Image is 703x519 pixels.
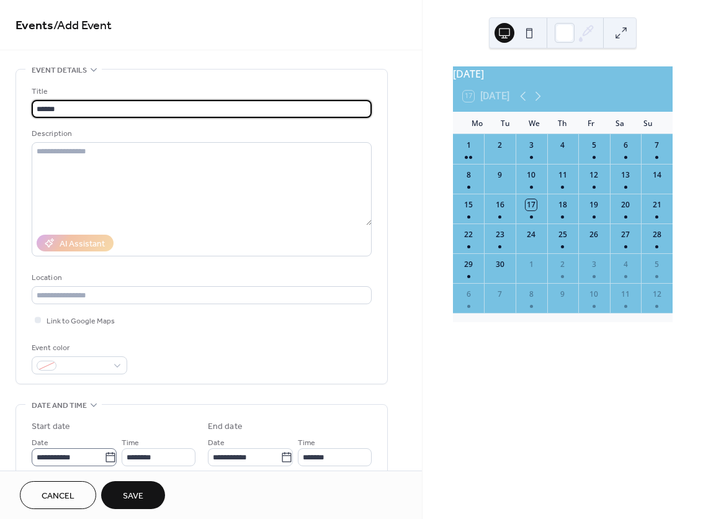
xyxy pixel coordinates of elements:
[32,399,87,412] span: Date and time
[32,64,87,77] span: Event details
[549,112,577,134] div: Th
[652,289,663,300] div: 12
[606,112,634,134] div: Sa
[520,112,549,134] div: We
[463,140,474,151] div: 1
[463,112,491,134] div: Mo
[652,199,663,210] div: 21
[32,341,125,354] div: Event color
[463,289,474,300] div: 6
[652,259,663,270] div: 5
[620,140,631,151] div: 6
[588,259,599,270] div: 3
[557,199,568,210] div: 18
[495,229,506,240] div: 23
[557,289,568,300] div: 9
[526,229,537,240] div: 24
[620,169,631,181] div: 13
[577,112,606,134] div: Fr
[491,112,520,134] div: Tu
[16,14,53,38] a: Events
[620,199,631,210] div: 20
[208,420,243,433] div: End date
[495,199,506,210] div: 16
[32,85,369,98] div: Title
[652,140,663,151] div: 7
[463,169,474,181] div: 8
[463,199,474,210] div: 15
[557,169,568,181] div: 11
[588,289,599,300] div: 10
[620,229,631,240] div: 27
[463,259,474,270] div: 29
[101,481,165,509] button: Save
[495,140,506,151] div: 2
[208,436,225,449] span: Date
[20,481,96,509] button: Cancel
[652,229,663,240] div: 28
[53,14,112,38] span: / Add Event
[298,436,315,449] span: Time
[588,229,599,240] div: 26
[32,420,70,433] div: Start date
[32,436,48,449] span: Date
[32,271,369,284] div: Location
[495,169,506,181] div: 9
[588,199,599,210] div: 19
[123,490,143,503] span: Save
[526,169,537,181] div: 10
[453,66,673,81] div: [DATE]
[122,436,139,449] span: Time
[557,229,568,240] div: 25
[526,199,537,210] div: 17
[634,112,663,134] div: Su
[32,127,369,140] div: Description
[652,169,663,181] div: 14
[42,490,74,503] span: Cancel
[557,140,568,151] div: 4
[588,140,599,151] div: 5
[495,289,506,300] div: 7
[463,229,474,240] div: 22
[620,289,631,300] div: 11
[588,169,599,181] div: 12
[526,140,537,151] div: 3
[620,259,631,270] div: 4
[495,259,506,270] div: 30
[526,289,537,300] div: 8
[526,259,537,270] div: 1
[557,259,568,270] div: 2
[47,315,115,328] span: Link to Google Maps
